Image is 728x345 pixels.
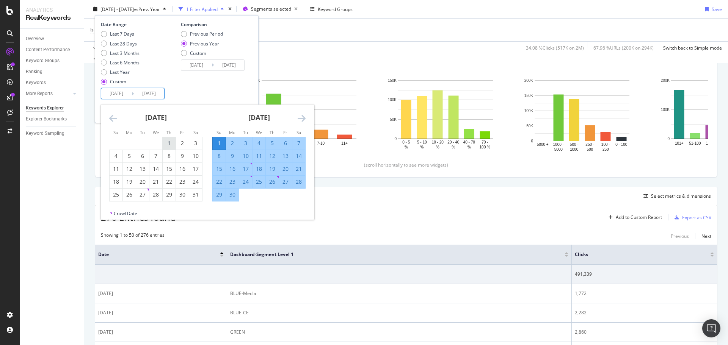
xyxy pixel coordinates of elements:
[213,139,226,147] div: 1
[101,105,314,210] div: Calendar
[189,137,202,150] td: Choose Saturday, May 3, 2025 as your check-in date. It’s available.
[176,165,189,173] div: 16
[180,130,184,135] small: Fr
[675,141,684,145] text: 101+
[213,137,226,150] td: Selected as start date. Sunday, June 1, 2025
[176,152,189,160] div: 9
[226,139,239,147] div: 2
[279,165,292,173] div: 20
[26,57,78,65] a: Keyword Groups
[190,40,219,47] div: Previous Year
[402,140,410,144] text: 0 - 5
[100,6,134,12] span: [DATE] - [DATE]
[123,178,136,186] div: 19
[166,130,171,135] small: Th
[26,68,42,76] div: Ranking
[126,130,132,135] small: Mo
[239,178,252,186] div: 24
[663,44,722,51] div: Switch back to Simple mode
[553,142,564,147] text: 1000 -
[239,152,252,160] div: 10
[114,210,137,217] div: Crawl Date
[26,57,60,65] div: Keyword Groups
[279,175,292,188] td: Selected. Friday, June 27, 2025
[279,178,292,186] div: 27
[575,290,714,297] div: 1,772
[526,44,584,51] div: 34.08 % Clicks ( 517K on 2M )
[110,162,123,175] td: Choose Sunday, May 11, 2025 as your check-in date. It’s available.
[279,152,292,160] div: 13
[134,88,164,99] input: End Date
[149,175,163,188] td: Choose Wednesday, May 21, 2025 as your check-in date. It’s available.
[26,90,71,98] a: More Reports
[213,178,226,186] div: 22
[239,150,253,162] td: Selected. Tuesday, June 10, 2025
[243,130,248,135] small: Tu
[587,147,593,151] text: 500
[226,165,239,173] div: 16
[110,188,123,201] td: Choose Sunday, May 25, 2025 as your check-in date. It’s available.
[123,150,136,162] td: Choose Monday, May 5, 2025 as your check-in date. It’s available.
[524,94,533,98] text: 150K
[110,150,123,162] td: Choose Sunday, May 4, 2025 as your check-in date. It’s available.
[602,147,609,151] text: 250
[181,21,247,28] div: Comparison
[189,188,202,201] td: Choose Saturday, May 31, 2025 as your check-in date. It’s available.
[26,104,78,112] a: Keywords Explorer
[554,147,563,151] text: 5000
[317,141,325,145] text: 7-10
[176,188,189,201] td: Choose Friday, May 30, 2025 as your check-in date. It’s available.
[253,139,265,147] div: 4
[110,78,126,85] div: Custom
[110,31,134,37] div: Last 7 Days
[480,145,490,149] text: 100 %
[593,44,654,51] div: 67.96 % URLs ( 200K on 294K )
[701,232,711,241] button: Next
[341,141,348,145] text: 11+
[318,6,353,12] div: Keyword Groups
[98,290,224,297] div: [DATE]
[176,137,189,150] td: Choose Friday, May 2, 2025 as your check-in date. It’s available.
[149,152,162,160] div: 7
[189,139,202,147] div: 3
[226,162,239,175] td: Selected. Monday, June 16, 2025
[253,137,266,150] td: Selected. Wednesday, June 4, 2025
[101,31,140,37] div: Last 7 Days
[239,175,253,188] td: Selected. Tuesday, June 24, 2025
[251,6,291,12] span: Segments selected
[26,104,64,112] div: Keywords Explorer
[266,137,279,150] td: Selected. Thursday, June 5, 2025
[615,142,628,147] text: 0 - 100
[256,130,262,135] small: We
[149,162,163,175] td: Choose Wednesday, May 14, 2025 as your check-in date. It’s available.
[672,211,711,223] button: Export as CSV
[163,152,176,160] div: 8
[110,152,122,160] div: 4
[163,191,176,198] div: 29
[189,165,202,173] div: 17
[26,130,64,137] div: Keyword Sampling
[531,139,533,143] text: 0
[270,130,275,135] small: Th
[123,191,136,198] div: 26
[26,14,78,22] div: RealKeywords
[523,76,641,153] svg: A chart.
[712,6,722,12] div: Save
[110,191,122,198] div: 25
[575,251,699,258] span: Clicks
[26,35,78,43] a: Overview
[601,142,610,147] text: 100 -
[482,140,488,144] text: 70 -
[186,6,218,12] div: 1 Filter Applied
[702,319,720,337] div: Open Intercom Messenger
[181,40,223,47] div: Previous Year
[468,145,471,149] text: %
[110,50,140,56] div: Last 3 Months
[176,3,227,15] button: 1 Filter Applied
[575,271,714,278] div: 491,339
[292,175,306,188] td: Selected. Saturday, June 28, 2025
[213,188,226,201] td: Selected. Sunday, June 29, 2025
[101,59,140,66] div: Last 6 Months
[101,21,173,28] div: Date Range
[417,140,427,144] text: 5 - 10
